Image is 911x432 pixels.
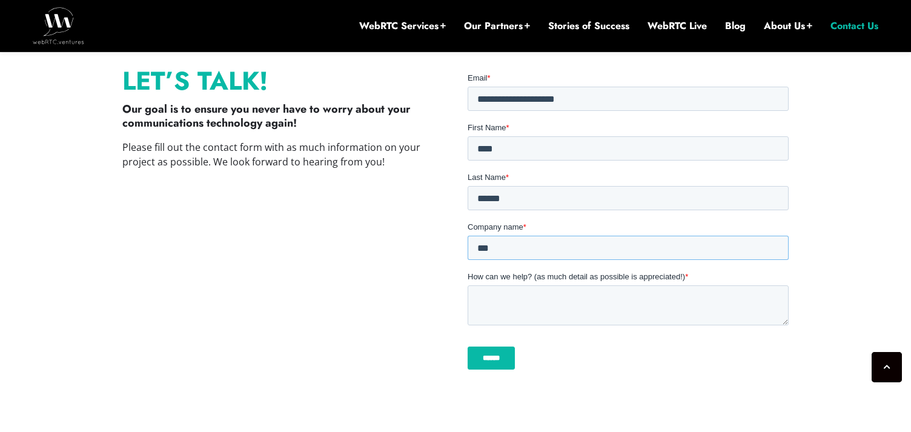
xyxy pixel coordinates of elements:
p: Let’s Talk! [122,72,443,90]
a: About Us [764,19,812,33]
iframe: The Complexity of WebRTC [122,181,443,362]
iframe: Form 1 [468,72,789,391]
a: Blog [725,19,746,33]
p: Our goal is to ensure you never have to worry about your communications technology again! [122,102,443,131]
img: WebRTC.ventures [33,7,84,44]
a: WebRTC Live [648,19,707,33]
a: Our Partners [464,19,530,33]
p: Please fill out the contact form with as much information on your project as possible. We look fo... [122,140,443,169]
a: WebRTC Services [359,19,446,33]
a: Contact Us [830,19,878,33]
a: Stories of Success [548,19,629,33]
